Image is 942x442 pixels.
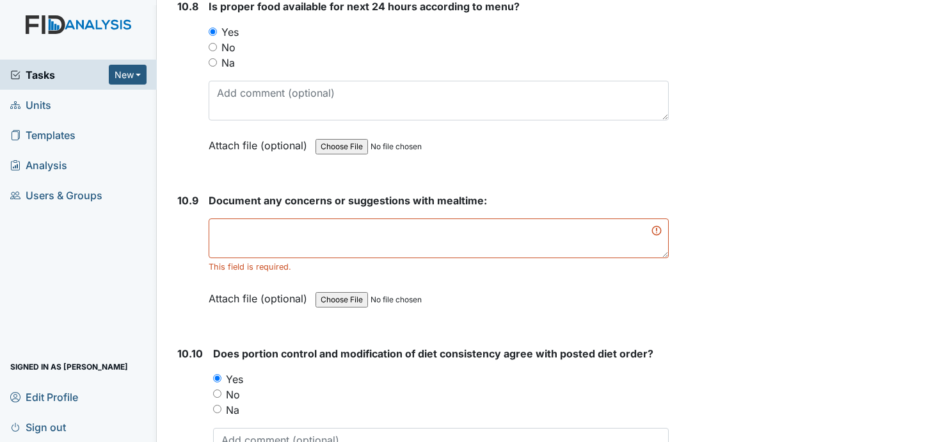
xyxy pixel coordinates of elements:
span: Document any concerns or suggestions with mealtime: [209,194,487,207]
label: Na [221,55,235,70]
label: 10.9 [177,193,198,208]
label: No [221,40,235,55]
label: Na [226,402,239,418]
span: Signed in as [PERSON_NAME] [10,357,128,377]
input: Yes [209,28,217,36]
label: Attach file (optional) [209,131,312,153]
label: 10.10 [177,346,203,361]
button: New [109,65,147,85]
label: Attach file (optional) [209,284,312,306]
span: Sign out [10,417,66,437]
span: Edit Profile [10,387,78,407]
span: Does portion control and modification of diet consistency agree with posted diet order? [213,347,653,360]
input: Na [213,405,221,413]
label: Yes [226,372,243,387]
label: No [226,387,240,402]
input: No [213,389,221,398]
input: Yes [213,374,221,382]
div: This field is required. [209,261,669,273]
input: No [209,43,217,51]
a: Tasks [10,67,109,83]
span: Units [10,95,51,115]
span: Users & Groups [10,185,102,205]
span: Analysis [10,155,67,175]
label: Yes [221,24,239,40]
span: Templates [10,125,76,145]
input: Na [209,58,217,67]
